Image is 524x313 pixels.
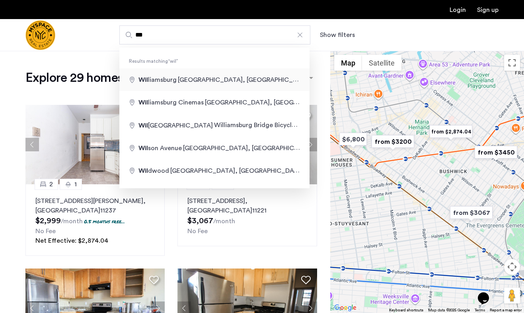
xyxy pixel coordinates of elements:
span: son Avenue [138,145,183,151]
h1: Explore 29 homes and apartments [25,70,214,86]
span: [GEOGRAPHIC_DATA] [138,122,214,129]
sub: /month [213,218,235,224]
button: Map camera controls [504,259,520,275]
span: [GEOGRAPHIC_DATA], [GEOGRAPHIC_DATA], [GEOGRAPHIC_DATA] [205,99,407,106]
a: Cazamio Logo [25,20,55,50]
span: Wil [138,122,148,129]
img: 22_638155377303699184.jpeg [25,105,165,184]
span: dwood [138,168,170,174]
span: Williamsburg Bridge Bicycle Path, [GEOGRAPHIC_DATA], [GEOGRAPHIC_DATA], [GEOGRAPHIC_DATA] [214,122,517,128]
span: liamsburg [138,77,178,83]
button: Drag Pegman onto the map to open Street View [504,288,520,303]
button: Show street map [334,55,362,71]
img: logo [25,20,55,50]
a: Terms (opens in new tab) [475,307,485,313]
span: Net Effective: $2,874.04 [35,238,108,244]
button: Toggle fullscreen view [504,55,520,71]
span: Wil [138,99,148,106]
span: No Fee [187,228,208,234]
img: Google [332,303,358,313]
iframe: chat widget [475,281,500,305]
p: [STREET_ADDRESS] 11221 [187,196,307,215]
span: [GEOGRAPHIC_DATA], [GEOGRAPHIC_DATA], [GEOGRAPHIC_DATA] [183,145,386,151]
a: 31[STREET_ADDRESS], [GEOGRAPHIC_DATA]11221No Fee [177,184,317,246]
span: Results matching [119,57,310,65]
q: wil [168,59,178,64]
p: [STREET_ADDRESS][PERSON_NAME] 11237 [35,196,155,215]
a: Report a map error [490,307,522,313]
span: [GEOGRAPHIC_DATA], [GEOGRAPHIC_DATA] [170,167,304,174]
button: Keyboard shortcuts [389,307,423,313]
a: Open this area in Google Maps (opens a new window) [332,303,358,313]
div: from $3450 [471,143,520,161]
a: 21[STREET_ADDRESS][PERSON_NAME], [GEOGRAPHIC_DATA]112370.5 months free...No FeeNet Effective: $2,... [25,184,165,256]
button: Show or hide filters [320,30,355,40]
button: Show satellite imagery [362,55,401,71]
span: Wil [138,145,148,151]
span: Wil [138,77,148,83]
span: Map data ©2025 Google [428,308,470,312]
div: from $2,874.04 [427,123,475,141]
div: from $3067 [447,204,496,222]
button: Previous apartment [25,138,39,151]
span: 1 [74,180,77,189]
input: Apartment Search [119,25,310,44]
span: $3,067 [187,217,213,225]
a: Registration [477,7,499,13]
a: Login [450,7,466,13]
span: liamsburg Cinemas [138,99,205,106]
span: [GEOGRAPHIC_DATA], [GEOGRAPHIC_DATA], [GEOGRAPHIC_DATA] [178,76,380,83]
span: Wil [138,168,148,174]
div: from $3200 [368,133,417,151]
span: 2 [49,180,53,189]
button: Next apartment [304,138,317,151]
sub: /month [61,218,83,224]
span: $2,999 [35,217,61,225]
div: $6,800 [336,130,370,148]
span: No Fee [35,228,56,234]
p: 0.5 months free... [84,218,125,225]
